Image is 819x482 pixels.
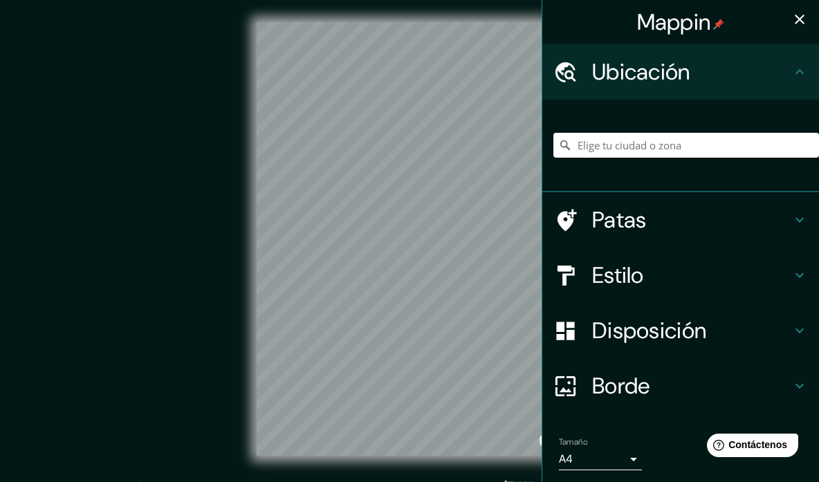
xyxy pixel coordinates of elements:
[553,133,819,158] input: Elige tu ciudad o zona
[559,436,587,447] font: Tamaño
[542,358,819,414] div: Borde
[592,57,690,86] font: Ubicación
[592,205,647,234] font: Patas
[592,371,650,400] font: Borde
[542,192,819,248] div: Patas
[592,316,706,345] font: Disposición
[713,19,724,30] img: pin-icon.png
[637,8,711,37] font: Mappin
[559,452,573,466] font: A4
[696,428,804,467] iframe: Lanzador de widgets de ayuda
[592,261,644,290] font: Estilo
[542,248,819,303] div: Estilo
[559,448,642,470] div: A4
[542,44,819,100] div: Ubicación
[257,22,563,456] canvas: Mapa
[542,303,819,358] div: Disposición
[540,432,556,449] button: Activar o desactivar atribución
